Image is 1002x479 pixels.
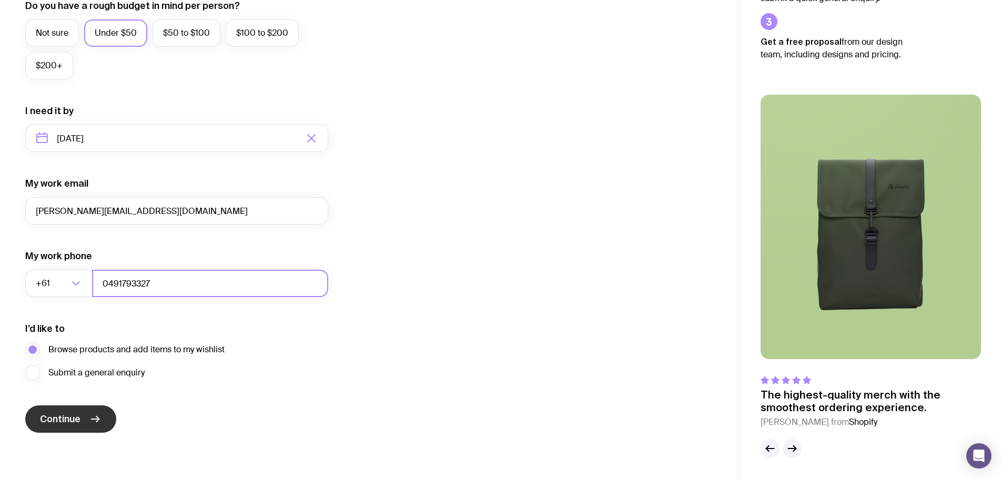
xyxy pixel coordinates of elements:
[25,322,65,335] label: I’d like to
[52,270,68,297] input: Search for option
[92,270,328,297] input: 0400123456
[25,250,92,262] label: My work phone
[849,416,877,427] span: Shopify
[40,413,80,425] span: Continue
[153,19,220,47] label: $50 to $100
[966,443,991,468] div: Open Intercom Messenger
[25,105,74,117] label: I need it by
[761,416,981,429] cite: [PERSON_NAME] from
[25,270,93,297] div: Search for option
[25,19,79,47] label: Not sure
[226,19,299,47] label: $100 to $200
[761,35,918,61] p: from our design team, including designs and pricing.
[84,19,147,47] label: Under $50
[48,366,145,379] span: Submit a general enquiry
[48,343,225,356] span: Browse products and add items to my wishlist
[25,125,328,152] input: Select a target date
[25,197,328,225] input: you@email.com
[36,270,52,297] span: +61
[25,177,88,190] label: My work email
[25,52,73,79] label: $200+
[761,389,981,414] p: The highest-quality merch with the smoothest ordering experience.
[25,405,116,433] button: Continue
[761,37,842,46] strong: Get a free proposal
